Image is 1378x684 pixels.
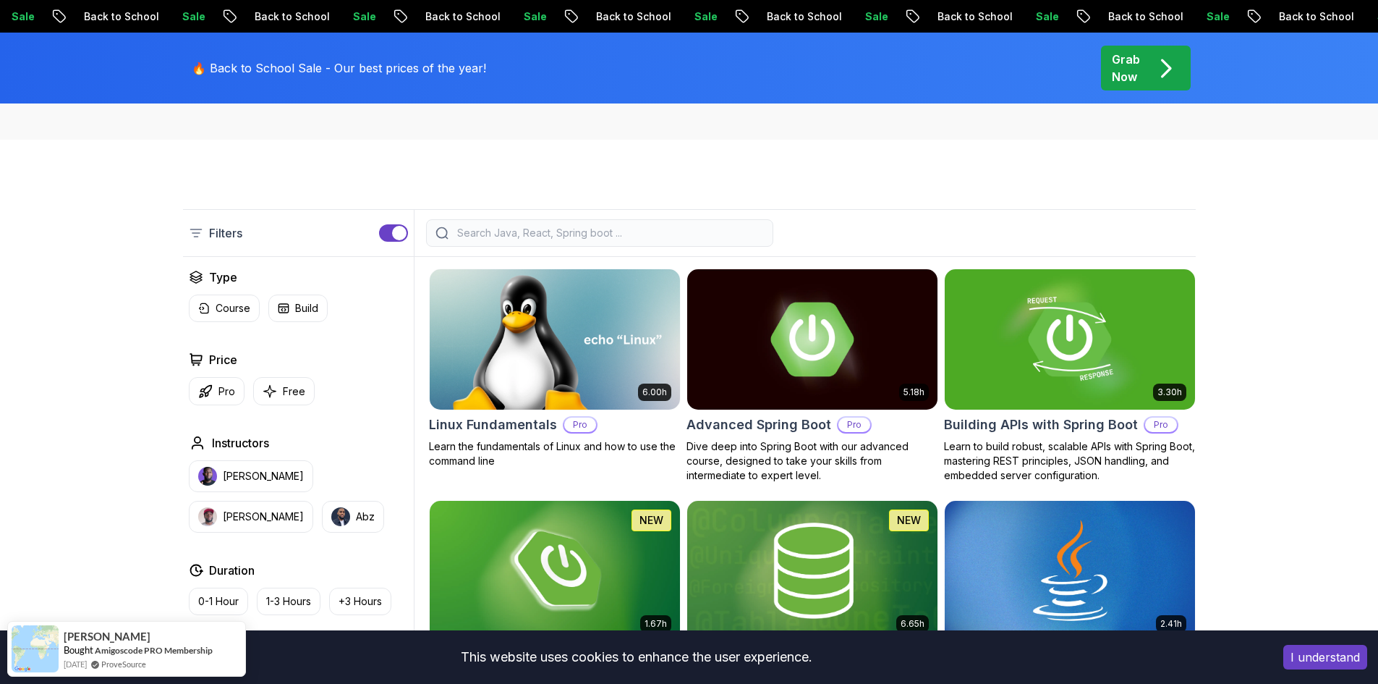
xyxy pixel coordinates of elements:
p: Abz [356,510,375,524]
button: instructor imgAbz [322,501,384,533]
img: provesource social proof notification image [12,625,59,672]
p: Course [216,301,250,316]
p: Learn the fundamentals of Linux and how to use the command line [429,439,681,468]
p: Build [295,301,318,316]
p: Back to School [1255,9,1353,24]
p: +3 Hours [339,594,382,609]
p: 1-3 Hours [266,594,311,609]
p: Back to School [231,9,329,24]
p: 3.30h [1157,387,1182,398]
button: Course [189,295,260,322]
img: Java for Beginners card [945,501,1195,641]
p: Dive deep into Spring Boot with our advanced course, designed to take your skills from intermedia... [686,439,938,483]
p: 5.18h [903,387,924,398]
img: Spring Boot for Beginners card [430,501,680,641]
h2: Type [209,269,237,286]
p: Sale [671,9,717,24]
p: Pro [564,418,596,432]
p: Sale [841,9,888,24]
p: Pro [218,384,235,399]
p: Grab Now [1112,51,1140,85]
a: Building APIs with Spring Boot card3.30hBuilding APIs with Spring BootProLearn to build robust, s... [944,269,1196,483]
p: Back to School [914,9,1012,24]
p: 6.65h [901,618,924,630]
a: Amigoscode PRO Membership [95,644,213,656]
h2: Duration [209,562,255,579]
input: Search Java, React, Spring boot ... [454,226,764,240]
img: instructor img [198,507,217,526]
img: Advanced Spring Boot card [687,269,937,410]
p: Pro [1145,418,1177,432]
p: Free [283,384,305,399]
p: Learn to build robust, scalable APIs with Spring Boot, mastering REST principles, JSON handling, ... [944,439,1196,483]
button: Pro [189,377,244,405]
span: [PERSON_NAME] [64,630,150,643]
h2: Advanced Spring Boot [686,415,831,435]
h2: Instructors [212,434,269,452]
p: Pro [838,418,870,432]
img: Linux Fundamentals card [430,269,680,410]
p: Sale [1183,9,1229,24]
button: instructor img[PERSON_NAME] [189,501,313,533]
h2: Price [209,351,237,368]
p: Back to School [572,9,671,24]
button: Build [268,295,328,322]
a: Linux Fundamentals card6.00hLinux FundamentalsProLearn the fundamentals of Linux and how to use t... [429,269,681,468]
p: Back to School [60,9,158,24]
span: Bought [64,644,93,656]
img: Building APIs with Spring Boot card [945,269,1195,410]
h2: Building APIs with Spring Boot [944,415,1138,435]
p: Back to School [1084,9,1183,24]
a: ProveSource [101,658,146,670]
img: Spring Data JPA card [687,501,937,641]
p: Sale [158,9,205,24]
p: 1.67h [645,618,667,630]
span: [DATE] [64,658,87,670]
button: Free [253,377,315,405]
a: Advanced Spring Boot card5.18hAdvanced Spring BootProDive deep into Spring Boot with our advanced... [686,269,938,483]
p: [PERSON_NAME] [223,469,304,484]
button: 1-3 Hours [257,588,320,615]
h2: Linux Fundamentals [429,415,557,435]
div: This website uses cookies to enhance the user experience. [11,641,1262,673]
p: 0-1 Hour [198,594,239,609]
p: [PERSON_NAME] [223,510,304,524]
button: instructor img[PERSON_NAME] [189,460,313,492]
button: 0-1 Hour [189,588,248,615]
p: 2.41h [1160,618,1182,630]
p: 🔥 Back to School Sale - Our best prices of the year! [192,59,486,77]
p: Back to School [743,9,841,24]
button: +3 Hours [329,588,391,615]
p: Back to School [401,9,500,24]
p: 6.00h [642,387,667,398]
p: NEW [639,513,663,528]
img: instructor img [331,507,350,526]
p: Sale [329,9,375,24]
p: NEW [897,513,921,528]
p: Sale [1012,9,1058,24]
p: Sale [500,9,546,24]
p: Filters [209,224,242,242]
img: instructor img [198,467,217,486]
button: Accept cookies [1283,645,1367,670]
